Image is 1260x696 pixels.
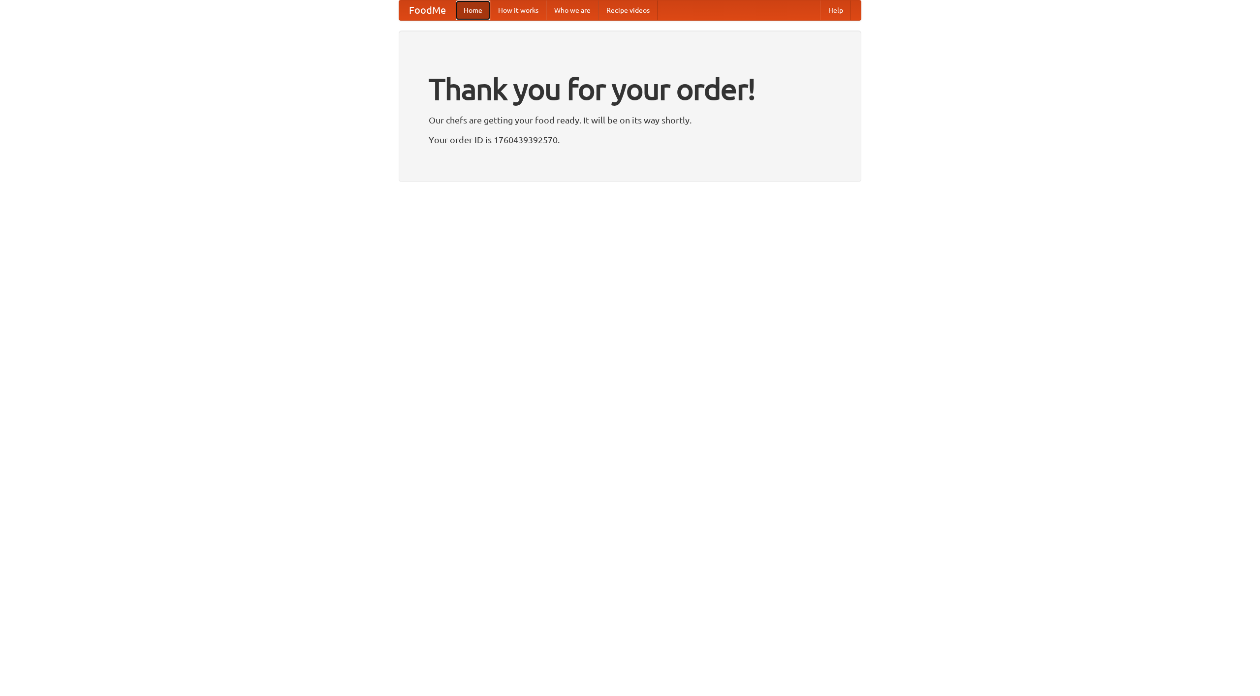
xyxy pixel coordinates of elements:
[399,0,456,20] a: FoodMe
[456,0,490,20] a: Home
[429,65,831,113] h1: Thank you for your order!
[490,0,546,20] a: How it works
[546,0,598,20] a: Who we are
[429,113,831,127] p: Our chefs are getting your food ready. It will be on its way shortly.
[820,0,851,20] a: Help
[598,0,658,20] a: Recipe videos
[429,132,831,147] p: Your order ID is 1760439392570.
